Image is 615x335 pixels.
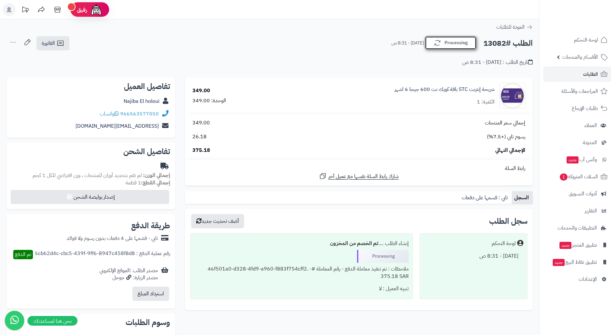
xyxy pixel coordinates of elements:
[566,155,597,164] span: وآتس آب
[15,251,31,258] span: تم الدفع
[191,214,244,228] button: أضف تحديث جديد
[462,59,533,66] div: تاريخ الطلب : [DATE] - 8:31 ص
[567,156,579,163] span: جديد
[483,37,533,50] h2: الطلب #13082
[543,101,611,116] a: طلبات الإرجاع
[572,104,598,113] span: طلبات الإرجاع
[192,119,210,127] span: 349.00
[391,40,424,46] small: [DATE] - 8:31 ص
[543,186,611,202] a: أدوات التسويق
[192,133,207,141] span: 26.18
[33,172,142,179] span: لم تقم بتحديد أوزان للمنتجات ، وزن افتراضي للكل 1 كجم
[126,179,170,187] small: 1 قطعة
[543,84,611,99] a: المراجعات والأسئلة
[357,250,409,263] div: Processing
[192,97,226,104] div: الوحدة: 349.00
[328,173,399,180] span: شارك رابط السلة نفسها مع عميل آخر
[496,23,533,31] a: العودة للطلبات
[485,119,525,127] span: إجمالي سعر المنتجات
[319,172,399,180] a: شارك رابط السلة نفسها مع عميل آخر
[543,32,611,48] a: لوحة التحكم
[459,191,512,204] a: تابي : قسمها على دفعات
[12,148,170,155] h2: تفاصيل الشحن
[194,237,408,250] div: إنشاء الطلب ....
[67,235,158,242] div: تابي - قسّمها على 4 دفعات بدون رسوم ولا فوائد
[489,217,528,225] h3: سجل الطلب
[99,274,158,281] div: مصدر الزيارة: جوجل
[194,282,408,295] div: تنبيه العميل : لا
[560,173,568,181] span: 1
[141,179,170,187] strong: إجمالي القطع:
[99,267,158,282] div: مصدر الطلب :الموقع الإلكتروني
[132,287,169,301] button: استرداد المبلغ
[585,206,597,215] span: التقارير
[77,6,87,14] span: رفيق
[495,147,525,154] span: الإجمالي النهائي
[543,66,611,82] a: الطلبات
[90,3,103,16] img: ai-face.png
[558,223,597,232] span: التطبيقات والخدمات
[583,138,597,147] span: المدونة
[42,39,55,47] span: الفاتورة
[552,258,597,267] span: تطبيق نقاط البيع
[120,110,159,118] a: 966563577050
[330,240,378,247] b: تم الخصم من المخزون
[424,250,523,262] div: [DATE] - 8:31 ص
[492,240,516,247] div: لوحة التحكم
[188,165,530,172] div: رابط السلة
[192,147,210,154] span: 375.18
[76,122,159,130] a: [EMAIL_ADDRESS][DOMAIN_NAME]
[574,35,598,44] span: لوحة التحكم
[11,190,169,204] button: إصدار بوليصة الشحن
[194,263,408,283] div: ملاحظات : تم تنفيذ معاملة الدفع - رقم المعاملة #46f501a0-d328-4fd9-a960-f883f754cff2. - 375.18 SAR
[562,53,598,62] span: الأقسام والمنتجات
[512,191,533,204] a: السجل
[543,220,611,236] a: التطبيقات والخدمات
[543,237,611,253] a: تطبيق المتجرجديد
[584,121,597,130] span: العملاء
[17,3,33,18] a: تحديثات المنصة
[12,319,170,326] h2: وسوم الطلبات
[543,254,611,270] a: تطبيق نقاط البيعجديد
[425,36,477,50] button: Processing
[579,275,597,284] span: الإعدادات
[553,259,565,266] span: جديد
[543,152,611,167] a: وآتس آبجديد
[496,23,525,31] span: العودة للطلبات
[559,172,598,181] span: السلات المتروكة
[543,135,611,150] a: المدونة
[569,189,597,198] span: أدوات التسويق
[36,36,69,50] a: الفاتورة
[477,98,495,106] div: الكمية: 1
[395,86,495,93] a: شريحة إنترنت STC باقة كويك نت 600 جيجا 6 اشهر
[561,87,598,96] span: المراجعات والأسئلة
[500,83,525,109] img: 1737381301-5796560422315345811-90x90.jpg
[131,222,170,230] h2: طريقة الدفع
[12,83,170,90] h2: تفاصيل العميل
[543,271,611,287] a: الإعدادات
[100,110,119,118] a: واتساب
[559,242,571,249] span: جديد
[583,70,598,79] span: الطلبات
[559,241,597,250] span: تطبيق المتجر
[571,15,609,29] img: logo-2.png
[124,97,159,105] a: Najiba El holoui
[543,118,611,133] a: العملاء
[487,133,525,141] span: رسوم تابي (+7.5%)
[543,169,611,184] a: السلات المتروكة1
[192,87,210,94] div: 349.00
[143,172,170,179] strong: إجمالي الوزن:
[35,250,170,259] div: رقم عملية الدفع : 5cb62d4c-cbc5-439f-9ff6-8947c458f8d8
[543,203,611,219] a: التقارير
